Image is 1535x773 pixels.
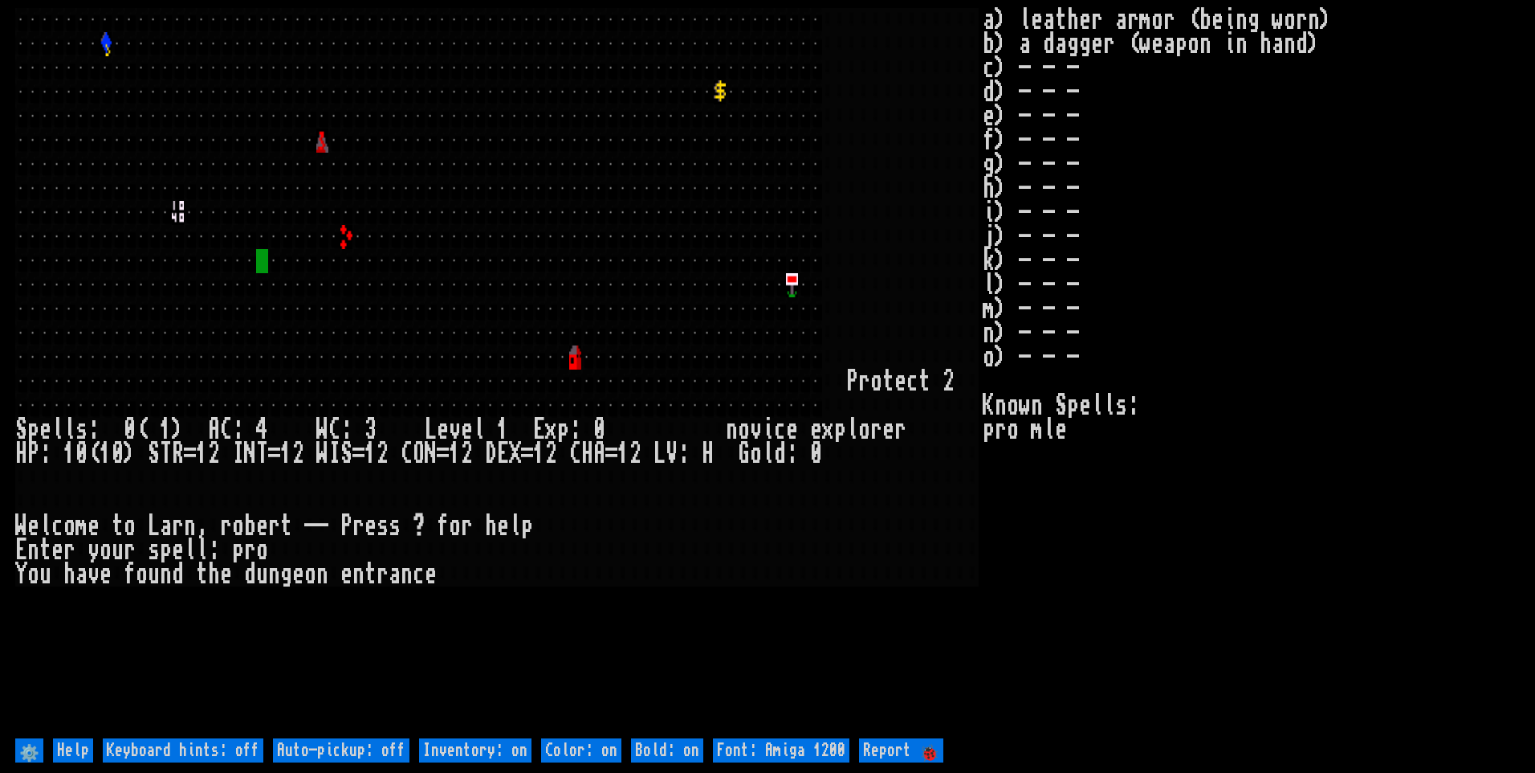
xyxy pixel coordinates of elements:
[461,442,473,466] div: 2
[160,562,172,587] div: n
[280,514,292,538] div: t
[726,418,738,442] div: n
[605,442,617,466] div: =
[485,514,497,538] div: h
[738,442,750,466] div: G
[172,538,184,562] div: e
[75,562,88,587] div: a
[617,442,629,466] div: 1
[316,418,328,442] div: W
[377,442,389,466] div: 2
[449,418,461,442] div: v
[906,370,918,394] div: c
[100,538,112,562] div: o
[894,418,906,442] div: r
[377,514,389,538] div: s
[858,370,870,394] div: r
[352,514,364,538] div: r
[220,514,232,538] div: r
[882,370,894,394] div: t
[15,514,27,538] div: W
[196,538,208,562] div: l
[103,738,263,763] input: Keyboard hints: off
[280,442,292,466] div: 1
[894,370,906,394] div: e
[172,442,184,466] div: R
[51,418,63,442] div: l
[786,442,798,466] div: :
[316,442,328,466] div: W
[15,418,27,442] div: S
[666,442,678,466] div: V
[112,514,124,538] div: t
[569,418,581,442] div: :
[304,514,316,538] div: -
[413,442,425,466] div: O
[208,562,220,587] div: h
[449,514,461,538] div: o
[678,442,690,466] div: :
[521,514,533,538] div: p
[63,514,75,538] div: o
[124,562,136,587] div: f
[244,442,256,466] div: N
[160,418,172,442] div: 1
[268,514,280,538] div: r
[425,562,437,587] div: e
[273,738,409,763] input: Auto-pickup: off
[172,562,184,587] div: d
[280,562,292,587] div: g
[521,442,533,466] div: =
[461,514,473,538] div: r
[208,538,220,562] div: :
[364,562,377,587] div: t
[256,562,268,587] div: u
[39,538,51,562] div: t
[352,442,364,466] div: =
[39,562,51,587] div: u
[39,418,51,442] div: e
[88,538,100,562] div: y
[148,562,160,587] div: u
[352,562,364,587] div: n
[112,442,124,466] div: 0
[172,418,184,442] div: )
[172,514,184,538] div: r
[497,514,509,538] div: e
[870,370,882,394] div: o
[124,538,136,562] div: r
[328,418,340,442] div: C
[581,442,593,466] div: H
[389,562,401,587] div: a
[15,562,27,587] div: Y
[389,514,401,538] div: s
[473,418,485,442] div: l
[786,418,798,442] div: e
[545,418,557,442] div: x
[449,442,461,466] div: 1
[39,514,51,538] div: l
[292,442,304,466] div: 2
[437,442,449,466] div: =
[15,538,27,562] div: E
[136,418,148,442] div: (
[232,514,244,538] div: o
[196,442,208,466] div: 1
[256,418,268,442] div: 4
[762,442,774,466] div: l
[631,738,703,763] input: Bold: on
[15,442,27,466] div: H
[208,442,220,466] div: 2
[196,514,208,538] div: ,
[750,418,762,442] div: v
[244,562,256,587] div: d
[75,442,88,466] div: 0
[846,370,858,394] div: P
[569,442,581,466] div: C
[63,538,75,562] div: r
[160,538,172,562] div: p
[196,562,208,587] div: t
[160,442,172,466] div: T
[413,514,425,538] div: ?
[810,442,822,466] div: 0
